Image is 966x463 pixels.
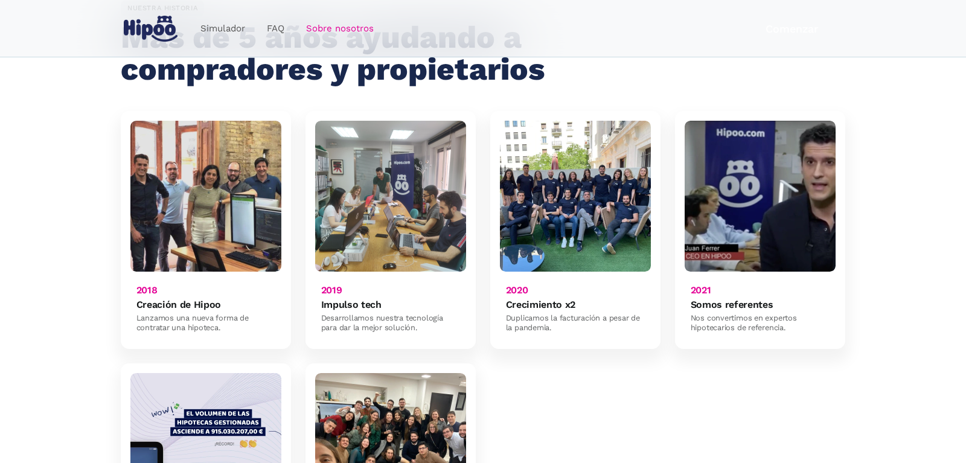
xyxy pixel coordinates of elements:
[691,299,773,310] h6: Somos referentes
[321,299,382,310] h6: Impulso tech
[691,313,830,333] div: Nos convertimos en expertos hipotecarios de referencia.
[121,11,180,46] a: home
[256,17,295,40] a: FAQ
[506,299,576,310] h6: Crecimiento x2
[321,313,461,333] div: Desarrollamos nuestra tecnología para dar la mejor solución.
[190,17,256,40] a: Simulador
[136,299,222,310] h6: Creación de Hipoo
[321,284,342,296] h6: 2019
[136,313,276,333] div: Lanzamos una nueva forma de contratar una hipoteca.
[136,284,158,296] h6: 2018
[691,284,711,296] h6: 2021
[121,21,554,86] h2: Más de 5 años ayudando a compradores y propietarios
[506,313,645,333] div: Duplicamos la facturación a pesar de la pandemia.
[506,284,528,296] h6: 2020
[295,17,385,40] a: Sobre nosotros
[738,14,845,43] a: Comenzar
